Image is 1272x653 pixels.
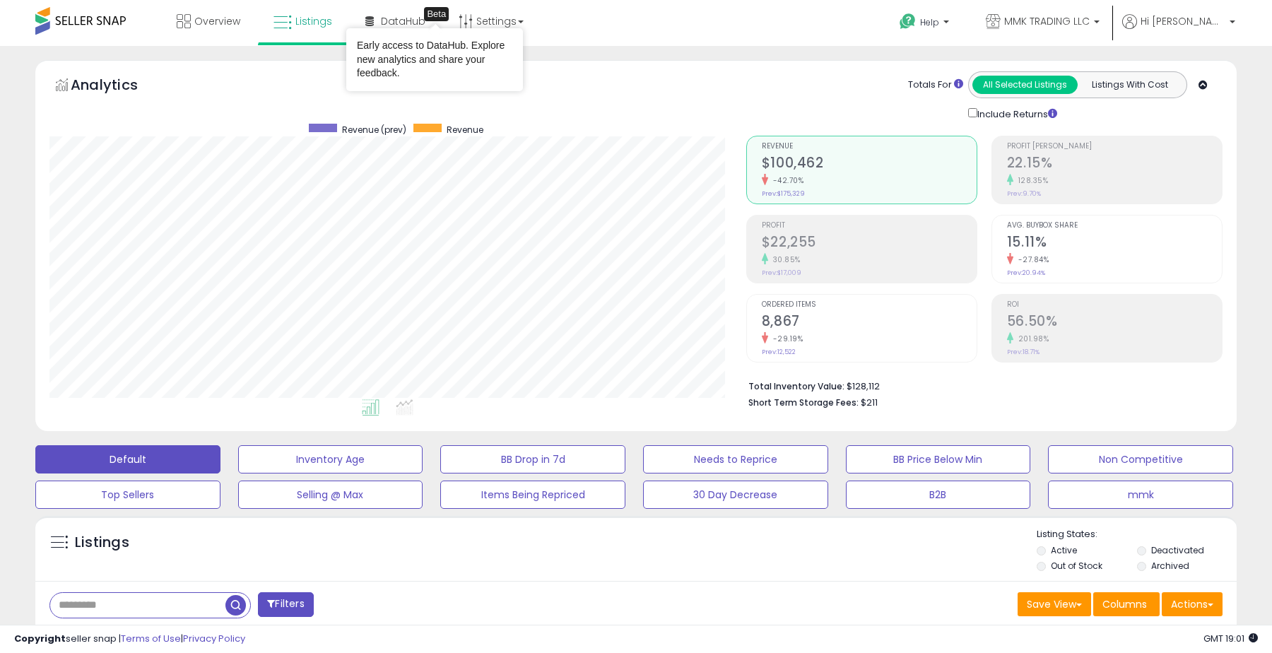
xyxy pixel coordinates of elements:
[762,189,805,198] small: Prev: $175,329
[1048,445,1233,473] button: Non Competitive
[762,301,977,309] span: Ordered Items
[1093,592,1160,616] button: Columns
[440,445,625,473] button: BB Drop in 7d
[1007,269,1045,277] small: Prev: 20.94%
[1048,481,1233,509] button: mmk
[1151,544,1204,556] label: Deactivated
[35,481,220,509] button: Top Sellers
[121,632,181,645] a: Terms of Use
[440,481,625,509] button: Items Being Repriced
[14,632,66,645] strong: Copyright
[846,481,1031,509] button: B2B
[35,445,220,473] button: Default
[762,234,977,253] h2: $22,255
[1051,544,1077,556] label: Active
[1007,313,1222,332] h2: 56.50%
[908,78,963,92] div: Totals For
[748,396,859,408] b: Short Term Storage Fees:
[1007,143,1222,151] span: Profit [PERSON_NAME]
[861,396,878,409] span: $211
[1151,560,1189,572] label: Archived
[762,348,796,356] small: Prev: 12,522
[768,175,804,186] small: -42.70%
[342,124,406,136] span: Revenue (prev)
[75,533,129,553] h5: Listings
[1102,597,1147,611] span: Columns
[1007,348,1040,356] small: Prev: 18.71%
[899,13,917,30] i: Get Help
[1162,592,1223,616] button: Actions
[762,313,977,332] h2: 8,867
[920,16,939,28] span: Help
[972,76,1078,94] button: All Selected Listings
[748,377,1212,394] li: $128,112
[1007,155,1222,174] h2: 22.15%
[762,155,977,174] h2: $100,462
[768,334,803,344] small: -29.19%
[643,445,828,473] button: Needs to Reprice
[447,124,483,136] span: Revenue
[1037,528,1236,541] p: Listing States:
[1122,14,1235,46] a: Hi [PERSON_NAME]
[1077,76,1182,94] button: Listings With Cost
[768,254,801,265] small: 30.85%
[1018,592,1091,616] button: Save View
[643,481,828,509] button: 30 Day Decrease
[381,14,425,28] span: DataHub
[762,222,977,230] span: Profit
[71,75,165,98] h5: Analytics
[748,380,844,392] b: Total Inventory Value:
[1007,234,1222,253] h2: 15.11%
[238,445,423,473] button: Inventory Age
[958,105,1074,122] div: Include Returns
[1203,632,1258,645] span: 2025-09-11 19:01 GMT
[183,632,245,645] a: Privacy Policy
[1013,334,1049,344] small: 201.98%
[1004,14,1090,28] span: MMK TRADING LLC
[1141,14,1225,28] span: Hi [PERSON_NAME]
[762,269,801,277] small: Prev: $17,009
[194,14,240,28] span: Overview
[1013,254,1049,265] small: -27.84%
[1007,222,1222,230] span: Avg. Buybox Share
[238,481,423,509] button: Selling @ Max
[762,143,977,151] span: Revenue
[357,39,512,81] div: Early access to DataHub. Explore new analytics and share your feedback.
[1007,189,1041,198] small: Prev: 9.70%
[258,592,313,617] button: Filters
[14,633,245,646] div: seller snap | |
[424,7,449,21] div: Tooltip anchor
[888,2,963,46] a: Help
[846,445,1031,473] button: BB Price Below Min
[1007,301,1222,309] span: ROI
[1051,560,1102,572] label: Out of Stock
[295,14,332,28] span: Listings
[1013,175,1049,186] small: 128.35%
